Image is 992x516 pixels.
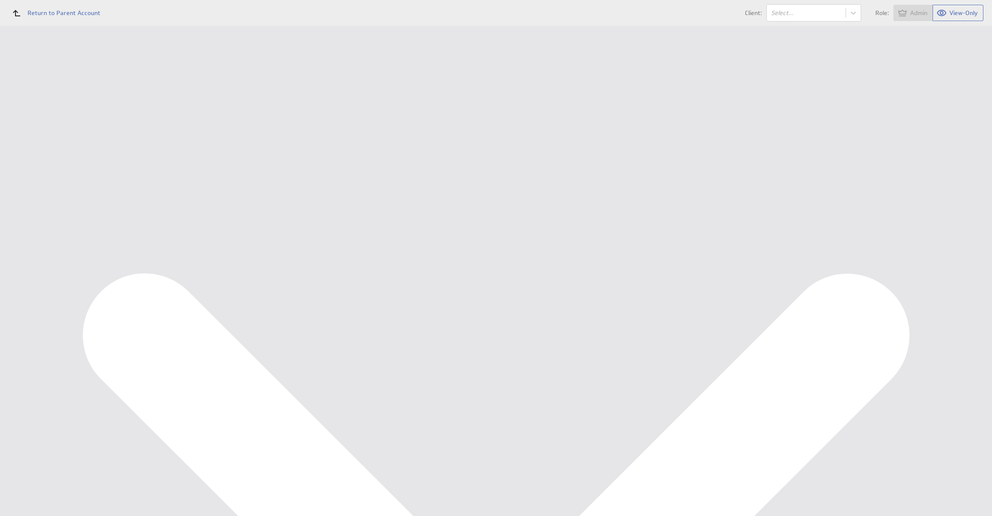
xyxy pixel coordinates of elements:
[875,10,889,16] span: Role:
[893,5,933,21] button: View as Admin
[7,3,100,22] a: Return to Parent Account
[949,9,978,17] span: View-Only
[933,5,983,21] button: View as View-Only
[771,10,841,16] div: Select...
[28,10,100,16] span: Return to Parent Account
[745,10,762,16] span: Client:
[910,9,927,17] span: Admin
